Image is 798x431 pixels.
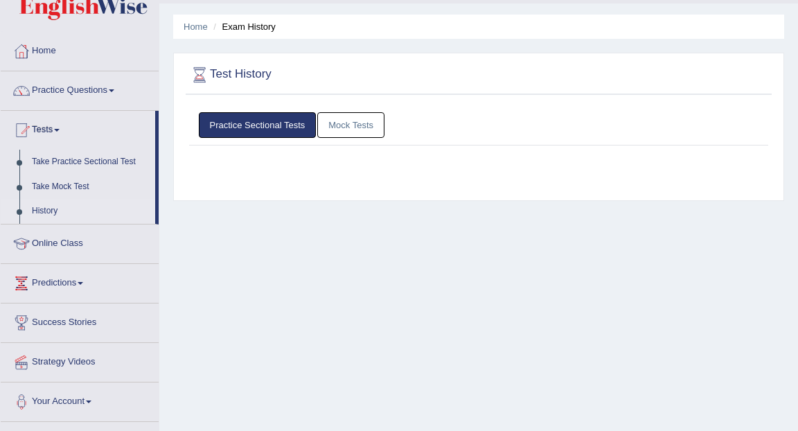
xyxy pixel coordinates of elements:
[317,112,384,138] a: Mock Tests
[1,71,159,106] a: Practice Questions
[26,199,155,224] a: History
[1,32,159,67] a: Home
[1,111,155,146] a: Tests
[26,150,155,175] a: Take Practice Sectional Test
[189,64,548,85] h2: Test History
[184,21,208,32] a: Home
[1,343,159,378] a: Strategy Videos
[1,304,159,338] a: Success Stories
[1,382,159,417] a: Your Account
[199,112,317,138] a: Practice Sectional Tests
[26,175,155,200] a: Take Mock Test
[210,20,276,33] li: Exam History
[1,225,159,259] a: Online Class
[1,264,159,299] a: Predictions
